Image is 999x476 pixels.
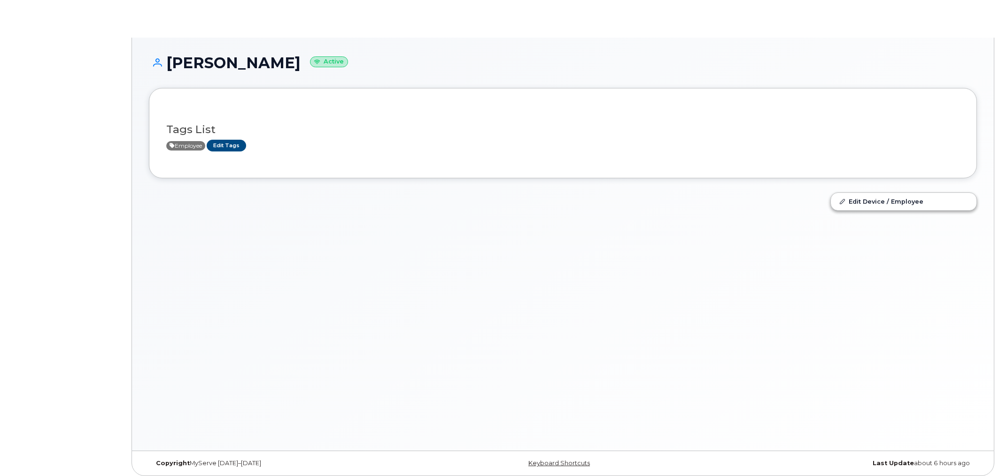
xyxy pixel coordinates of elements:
[149,460,425,467] div: MyServe [DATE]–[DATE]
[310,56,348,67] small: Active
[166,141,205,151] span: Active
[166,124,960,135] h3: Tags List
[207,140,246,151] a: Edit Tags
[831,193,976,210] a: Edit Device / Employee
[149,55,977,71] h1: [PERSON_NAME]
[701,460,977,467] div: about 6 hours ago
[528,460,590,467] a: Keyboard Shortcuts
[156,460,190,467] strong: Copyright
[873,460,914,467] strong: Last Update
